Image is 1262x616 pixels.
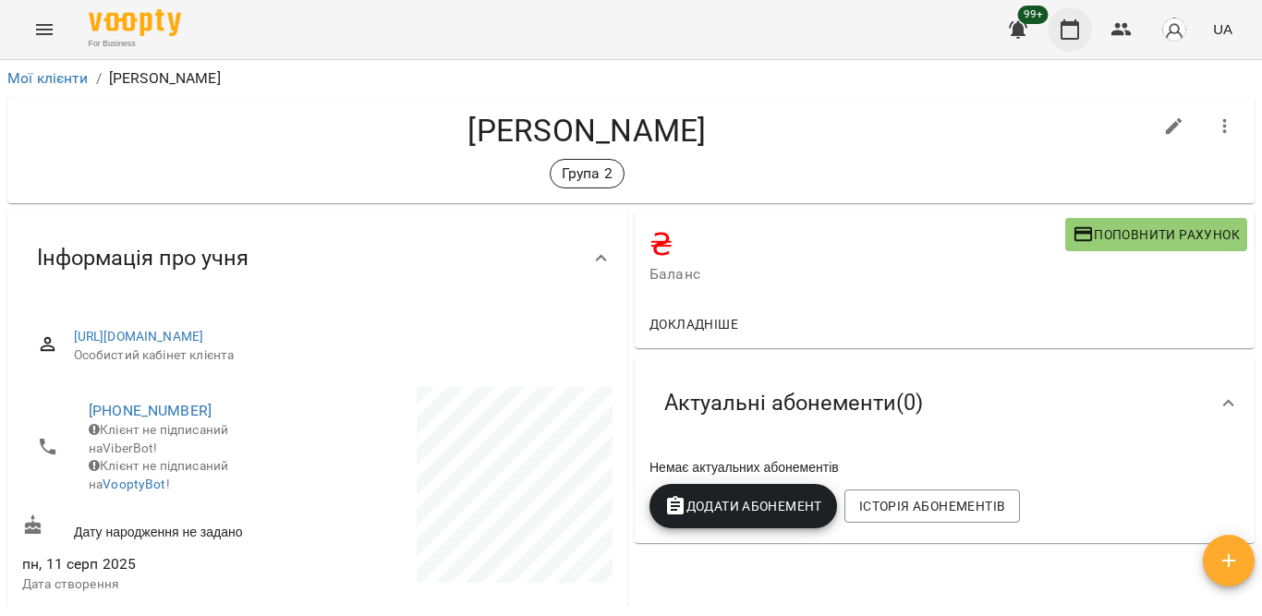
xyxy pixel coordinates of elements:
span: Додати Абонемент [664,495,822,517]
img: avatar_s.png [1161,17,1187,42]
h4: [PERSON_NAME] [22,112,1152,150]
a: [URL][DOMAIN_NAME] [74,329,204,344]
nav: breadcrumb [7,67,1255,90]
span: Поповнити рахунок [1073,223,1240,246]
span: UA [1213,19,1232,39]
h4: ₴ [649,225,1065,263]
div: Дату народження не задано [18,511,318,545]
span: Клієнт не підписаний на ViberBot! [89,422,228,455]
span: Історія абонементів [859,495,1005,517]
span: Актуальні абонементи ( 0 ) [664,389,923,417]
button: Поповнити рахунок [1065,218,1247,251]
a: Мої клієнти [7,69,89,87]
span: пн, 11 серп 2025 [22,553,314,575]
span: For Business [89,38,181,50]
span: Баланс [649,263,1065,285]
a: VooptyBot [103,477,165,491]
div: Немає актуальних абонементів [646,454,1244,480]
button: Докладніше [642,308,746,341]
a: [PHONE_NUMBER] [89,402,212,419]
img: Voopty Logo [89,9,181,36]
div: Інформація про учня [7,211,627,306]
p: Група 2 [562,163,613,185]
span: Докладніше [649,313,738,335]
div: Актуальні абонементи(0) [635,356,1255,451]
span: Клієнт не підписаний на ! [89,458,228,491]
p: Дата створення [22,575,314,594]
button: Історія абонементів [844,489,1020,523]
li: / [96,67,102,90]
button: Menu [22,7,67,52]
span: Інформація про учня [37,244,249,272]
button: Додати Абонемент [649,484,837,528]
p: [PERSON_NAME] [109,67,221,90]
span: 99+ [1018,6,1049,24]
span: Особистий кабінет клієнта [74,346,598,365]
div: Група 2 [550,159,625,188]
button: UA [1206,12,1240,46]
